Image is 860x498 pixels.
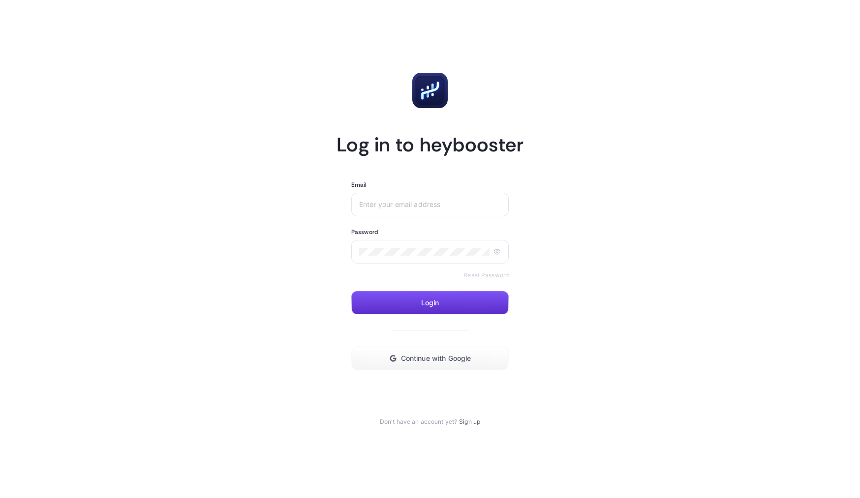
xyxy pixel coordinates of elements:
[337,132,523,157] h1: Log in to heybooster
[459,418,480,426] a: Sign up
[380,418,457,426] span: Don't have an account yet?
[421,299,439,307] span: Login
[463,271,509,279] a: Reset Password
[351,291,509,315] button: Login
[359,201,501,208] input: Enter your email address
[351,347,509,370] button: Continue with Google
[401,354,471,362] span: Continue with Google
[351,181,367,189] label: Email
[351,228,378,236] label: Password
